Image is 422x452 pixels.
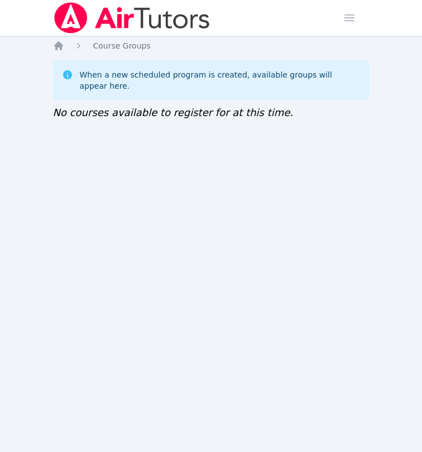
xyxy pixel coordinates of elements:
span: Course Groups [93,41,151,50]
div: When a new scheduled program is created, available groups will appear here. [80,69,361,92]
img: Air Tutors [53,2,211,33]
span: No courses available to register for at this time. [53,107,294,118]
a: Course Groups [93,40,151,51]
nav: Breadcrumb [53,40,370,51]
